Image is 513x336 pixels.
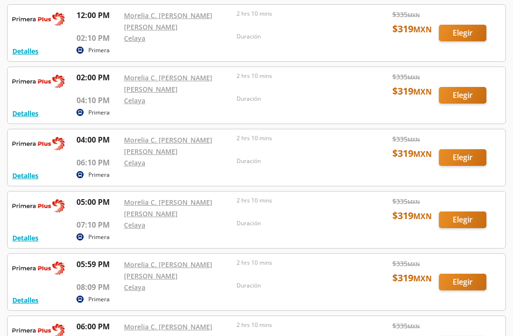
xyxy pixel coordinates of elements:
button: Detalles [12,171,38,181]
a: Celaya [124,221,145,230]
a: Morelia C. [PERSON_NAME] [PERSON_NAME] [124,73,212,94]
button: Detalles [12,233,38,243]
p: Primera [88,46,110,55]
a: Celaya [124,158,145,167]
a: Celaya [124,34,145,43]
a: Celaya [124,283,145,292]
p: Primera [88,295,110,304]
button: Detalles [12,295,38,305]
p: Primera [88,233,110,241]
a: Morelia C. [PERSON_NAME] [PERSON_NAME] [124,11,212,31]
a: Morelia C. [PERSON_NAME] [PERSON_NAME] [124,135,212,156]
button: Detalles [12,46,38,56]
a: Morelia C. [PERSON_NAME] [PERSON_NAME] [124,198,212,218]
button: Detalles [12,108,38,118]
a: Morelia C. [PERSON_NAME] [PERSON_NAME] [124,260,212,280]
p: Primera [88,171,110,179]
p: Primera [88,108,110,117]
a: Celaya [124,96,145,105]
